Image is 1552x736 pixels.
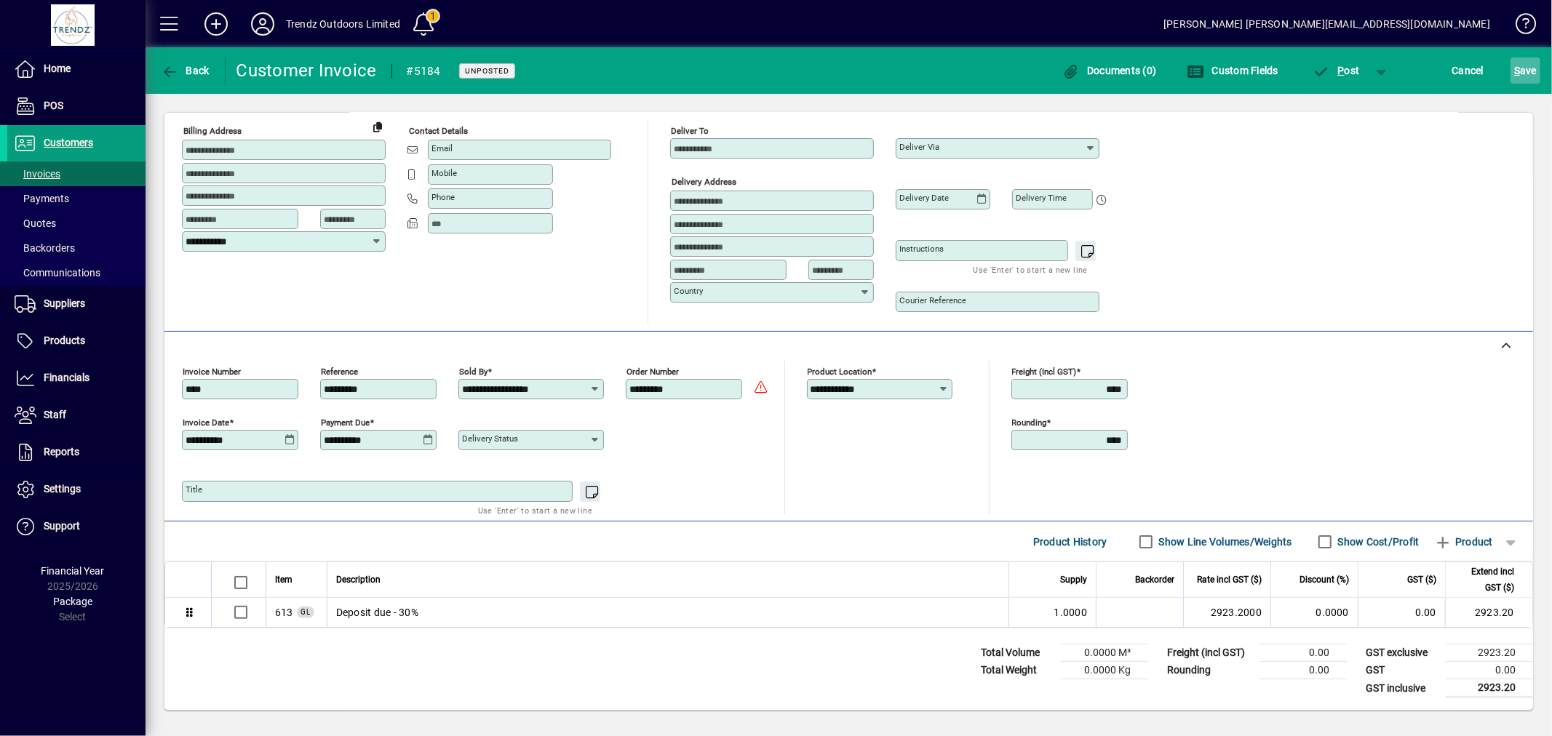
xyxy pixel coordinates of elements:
label: Show Cost/Profit [1335,535,1420,549]
mat-label: Rounding [1012,417,1047,428]
a: Suppliers [7,286,146,322]
mat-label: Reference [321,367,358,377]
mat-label: Payment due [321,417,370,428]
mat-label: Product location [808,367,872,377]
button: Documents (0) [1059,57,1161,84]
div: Trendz Outdoors Limited [286,12,400,36]
a: Reports [7,434,146,471]
span: Support [44,520,80,532]
a: Support [7,508,146,545]
div: #5184 [407,60,441,83]
span: Financials [44,372,89,383]
div: Customer Invoice [236,59,377,82]
td: 0.00 [1446,662,1533,679]
mat-hint: Use 'Enter' to start a new line [974,261,1088,278]
span: GST ($) [1407,572,1436,588]
td: 0.0000 M³ [1061,644,1148,662]
mat-label: Email [431,143,453,153]
button: Copy to Delivery address [366,115,389,138]
mat-label: Phone [431,192,455,202]
td: GST exclusive [1358,644,1446,662]
mat-label: Delivery status [462,433,518,444]
td: 2923.20 [1446,679,1533,697]
span: Staff [44,409,66,420]
div: 2923.2000 [1193,605,1262,620]
span: Unposted [465,66,509,76]
button: Post [1305,57,1367,84]
span: Payments [15,193,69,204]
a: Communications [7,260,146,285]
span: POS [44,100,63,111]
span: Customers [44,137,93,148]
mat-label: Title [186,484,202,495]
span: Rate incl GST ($) [1197,572,1262,588]
span: P [1338,65,1345,76]
span: Cancel [1452,59,1484,82]
span: Deposit Paid [275,605,293,620]
span: Deposit due - 30% [336,605,418,620]
button: Custom Fields [1183,57,1282,84]
mat-label: Sold by [459,367,488,377]
mat-label: Invoice date [183,417,229,428]
span: Documents (0) [1062,65,1157,76]
button: Add [193,11,239,37]
span: Reports [44,446,79,457]
td: Total Weight [974,662,1061,679]
mat-label: Freight (incl GST) [1012,367,1077,377]
td: Total Volume [974,644,1061,662]
button: Save [1511,57,1540,84]
span: 1.0000 [1054,605,1088,620]
a: Products [7,323,146,359]
a: Staff [7,397,146,433]
button: Product History [1027,529,1113,555]
span: ave [1514,59,1537,82]
mat-label: Instructions [899,244,944,254]
td: 0.00 [1358,598,1445,627]
span: Discount (%) [1300,572,1349,588]
span: Item [275,572,293,588]
td: 0.0000 Kg [1061,662,1148,679]
td: GST inclusive [1358,679,1446,697]
td: 2923.20 [1446,644,1533,662]
td: GST [1358,662,1446,679]
a: Knowledge Base [1505,3,1534,50]
td: 0.00 [1259,644,1347,662]
td: 0.0000 [1270,598,1358,627]
a: Financials [7,360,146,396]
mat-label: Delivery date [899,193,949,203]
mat-hint: Use 'Enter' to start a new line [478,502,592,519]
mat-label: Deliver To [671,126,709,136]
span: Supply [1060,572,1087,588]
span: Invoices [15,168,60,180]
a: Settings [7,471,146,508]
span: GL [301,608,311,616]
span: ost [1313,65,1360,76]
span: Product [1434,530,1493,553]
a: Backorders [7,236,146,260]
mat-label: Delivery time [1016,193,1067,203]
button: Cancel [1449,57,1488,84]
mat-label: Invoice number [183,367,241,377]
a: Home [7,51,146,87]
a: POS [7,88,146,124]
span: Description [336,572,381,588]
mat-label: Courier Reference [899,295,966,305]
span: Products [44,335,85,346]
a: Invoices [7,161,146,186]
span: Package [53,596,92,607]
button: Profile [239,11,286,37]
span: Product History [1033,530,1107,553]
span: Home [44,63,71,74]
td: Freight (incl GST) [1160,644,1259,662]
span: Suppliers [44,297,85,309]
button: Back [157,57,213,84]
span: Financial Year [41,565,105,577]
span: Settings [44,483,81,495]
a: Payments [7,186,146,211]
mat-label: Deliver via [899,142,939,152]
div: [PERSON_NAME] [PERSON_NAME][EMAIL_ADDRESS][DOMAIN_NAME] [1163,12,1490,36]
span: Quotes [15,217,56,229]
span: S [1514,65,1520,76]
app-page-header-button: Back [146,57,226,84]
mat-label: Country [674,286,703,296]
